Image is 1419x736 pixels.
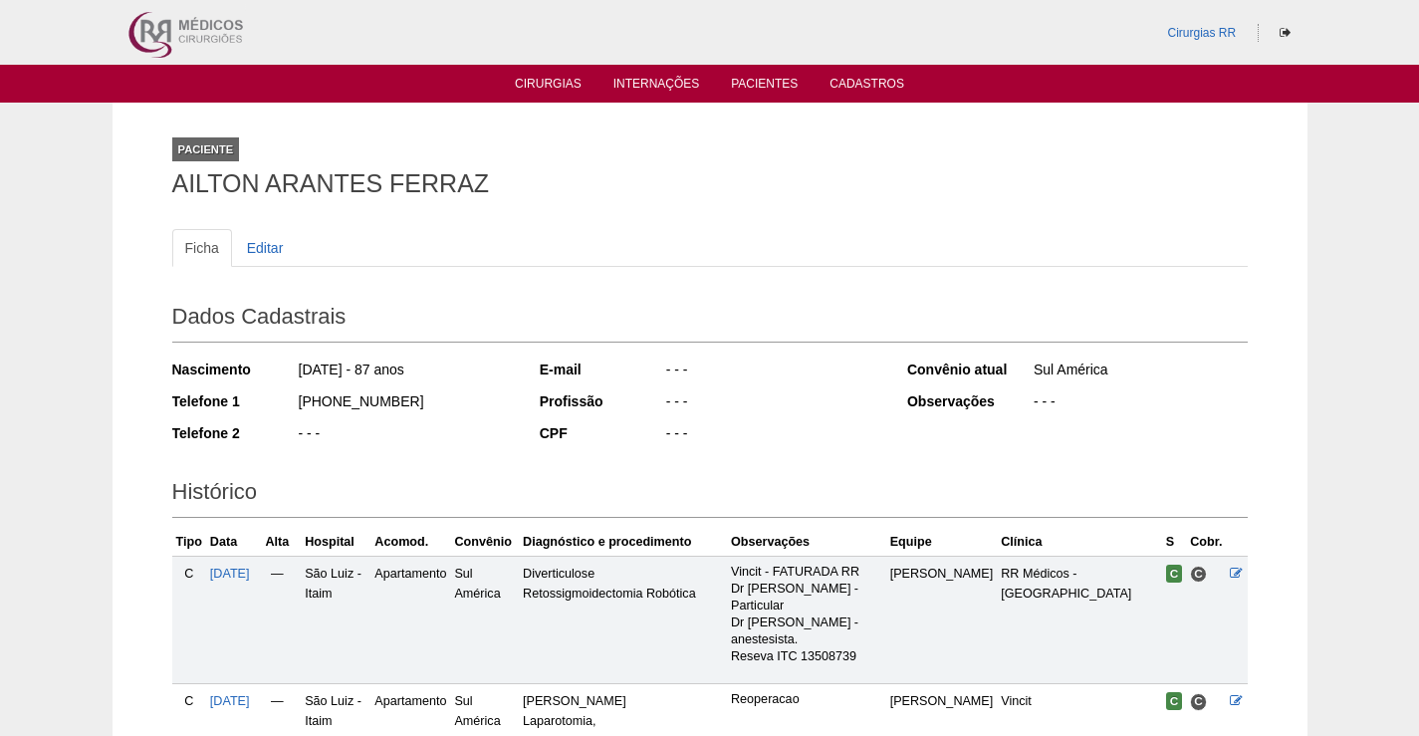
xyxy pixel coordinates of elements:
[664,423,880,448] div: - - -
[370,528,450,557] th: Acomod.
[450,556,519,683] td: Sul América
[1162,528,1187,557] th: S
[997,528,1161,557] th: Clínica
[664,391,880,416] div: - - -
[206,528,254,557] th: Data
[886,556,998,683] td: [PERSON_NAME]
[731,77,798,97] a: Pacientes
[210,567,250,581] a: [DATE]
[1167,26,1236,40] a: Cirurgias RR
[1280,27,1291,39] i: Sair
[1032,360,1248,384] div: Sul América
[731,564,882,665] p: Vincit - FATURADA RR Dr [PERSON_NAME] -Particular Dr [PERSON_NAME] - anestesista. Reseva ITC 1350...
[172,472,1248,518] h2: Histórico
[1190,693,1207,710] span: Consultório
[297,391,513,416] div: [PHONE_NUMBER]
[997,556,1161,683] td: RR Médicos - [GEOGRAPHIC_DATA]
[301,556,370,683] td: São Luiz - Itaim
[540,391,664,411] div: Profissão
[172,528,206,557] th: Tipo
[172,137,240,161] div: Paciente
[176,691,202,711] div: C
[1190,566,1207,583] span: Consultório
[254,528,302,557] th: Alta
[540,360,664,379] div: E-mail
[731,691,882,708] p: Reoperacao
[297,360,513,384] div: [DATE] - 87 anos
[519,528,727,557] th: Diagnóstico e procedimento
[613,77,700,97] a: Internações
[907,391,1032,411] div: Observações
[172,171,1248,196] h1: AILTON ARANTES FERRAZ
[1032,391,1248,416] div: - - -
[172,297,1248,343] h2: Dados Cadastrais
[210,694,250,708] a: [DATE]
[176,564,202,584] div: C
[172,391,297,411] div: Telefone 1
[1186,528,1226,557] th: Cobr.
[515,77,582,97] a: Cirurgias
[450,528,519,557] th: Convênio
[664,360,880,384] div: - - -
[540,423,664,443] div: CPF
[172,423,297,443] div: Telefone 2
[727,528,886,557] th: Observações
[234,229,297,267] a: Editar
[829,77,904,97] a: Cadastros
[519,556,727,683] td: Diverticulose Retossigmoidectomia Robótica
[1166,565,1183,583] span: Confirmada
[301,528,370,557] th: Hospital
[907,360,1032,379] div: Convênio atual
[172,360,297,379] div: Nascimento
[254,556,302,683] td: —
[370,556,450,683] td: Apartamento
[1166,692,1183,710] span: Confirmada
[886,528,998,557] th: Equipe
[172,229,232,267] a: Ficha
[297,423,513,448] div: - - -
